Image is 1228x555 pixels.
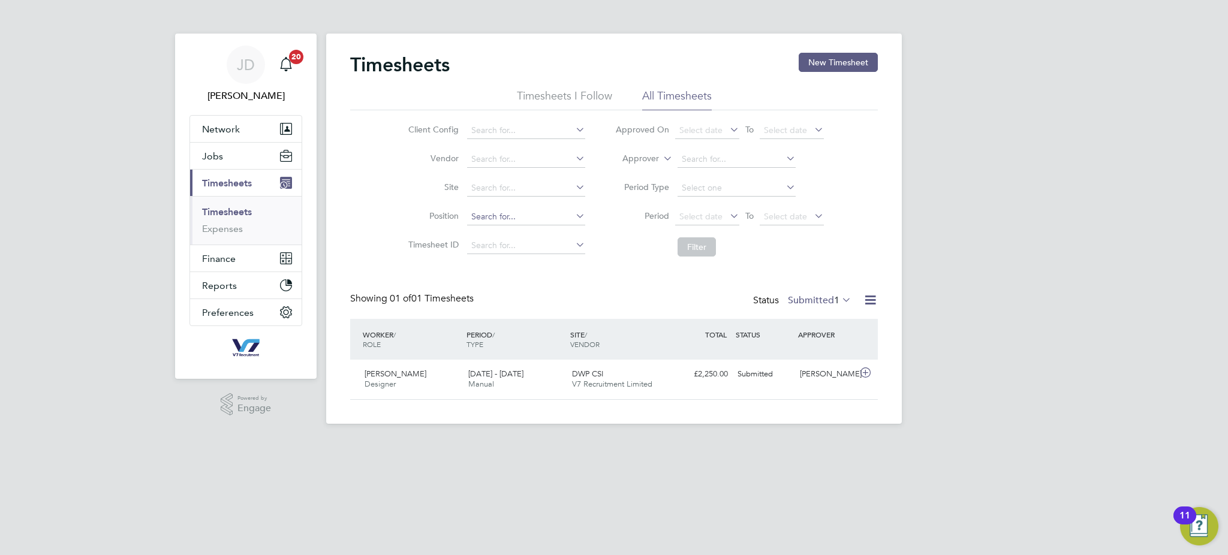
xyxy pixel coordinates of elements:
a: Expenses [202,223,243,234]
input: Search for... [467,122,585,139]
input: Search for... [467,151,585,168]
a: Go to home page [189,338,302,357]
div: £2,250.00 [670,364,733,384]
button: Preferences [190,299,302,325]
input: Select one [678,180,796,197]
h2: Timesheets [350,53,450,77]
div: PERIOD [463,324,567,355]
span: To [742,122,757,137]
div: WORKER [360,324,463,355]
div: APPROVER [795,324,857,345]
input: Search for... [678,151,796,168]
span: Reports [202,280,237,291]
label: Position [405,210,459,221]
span: 01 of [390,292,411,304]
label: Timesheet ID [405,239,459,250]
span: Powered by [237,393,271,403]
span: Select date [679,211,723,222]
span: Designer [365,379,396,389]
span: JD [237,57,255,73]
input: Search for... [467,180,585,197]
span: Finance [202,253,236,264]
span: Select date [679,125,723,135]
input: Search for... [467,237,585,254]
span: Manual [468,379,494,389]
label: Site [405,182,459,192]
button: Network [190,116,302,142]
a: Timesheets [202,206,252,218]
label: Approved On [615,124,669,135]
span: Preferences [202,307,254,318]
span: Select date [764,211,807,222]
div: Timesheets [190,196,302,245]
span: ROLE [363,339,381,349]
span: Timesheets [202,177,252,189]
span: Jake Dunwell [189,89,302,103]
label: Approver [605,153,659,165]
nav: Main navigation [175,34,317,379]
span: DWP CSI [572,369,603,379]
div: 11 [1179,515,1190,531]
span: 1 [834,294,839,306]
button: New Timesheet [799,53,878,72]
span: To [742,208,757,224]
span: VENDOR [570,339,600,349]
a: 20 [274,46,298,84]
button: Filter [678,237,716,257]
a: Powered byEngage [221,393,272,416]
span: 20 [289,50,303,64]
a: JD[PERSON_NAME] [189,46,302,103]
span: V7 Recruitment Limited [572,379,652,389]
button: Timesheets [190,170,302,196]
img: v7recruitment-logo-retina.png [227,338,264,357]
div: STATUS [733,324,795,345]
span: TYPE [466,339,483,349]
span: / [393,330,396,339]
li: Timesheets I Follow [517,89,612,110]
div: Showing [350,292,476,305]
label: Submitted [788,294,851,306]
label: Period [615,210,669,221]
span: Select date [764,125,807,135]
span: Engage [237,403,271,414]
span: / [492,330,495,339]
li: All Timesheets [642,89,712,110]
div: Submitted [733,364,795,384]
span: [PERSON_NAME] [365,369,426,379]
span: [DATE] - [DATE] [468,369,523,379]
button: Jobs [190,143,302,169]
span: 01 Timesheets [390,292,474,304]
button: Reports [190,272,302,298]
div: Status [753,292,854,309]
label: Client Config [405,124,459,135]
div: SITE [567,324,671,355]
span: TOTAL [705,330,727,339]
button: Open Resource Center, 11 new notifications [1180,507,1218,545]
span: Jobs [202,150,223,162]
span: Network [202,123,240,135]
input: Search for... [467,209,585,225]
label: Period Type [615,182,669,192]
label: Vendor [405,153,459,164]
span: / [585,330,587,339]
div: [PERSON_NAME] [795,364,857,384]
button: Finance [190,245,302,272]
